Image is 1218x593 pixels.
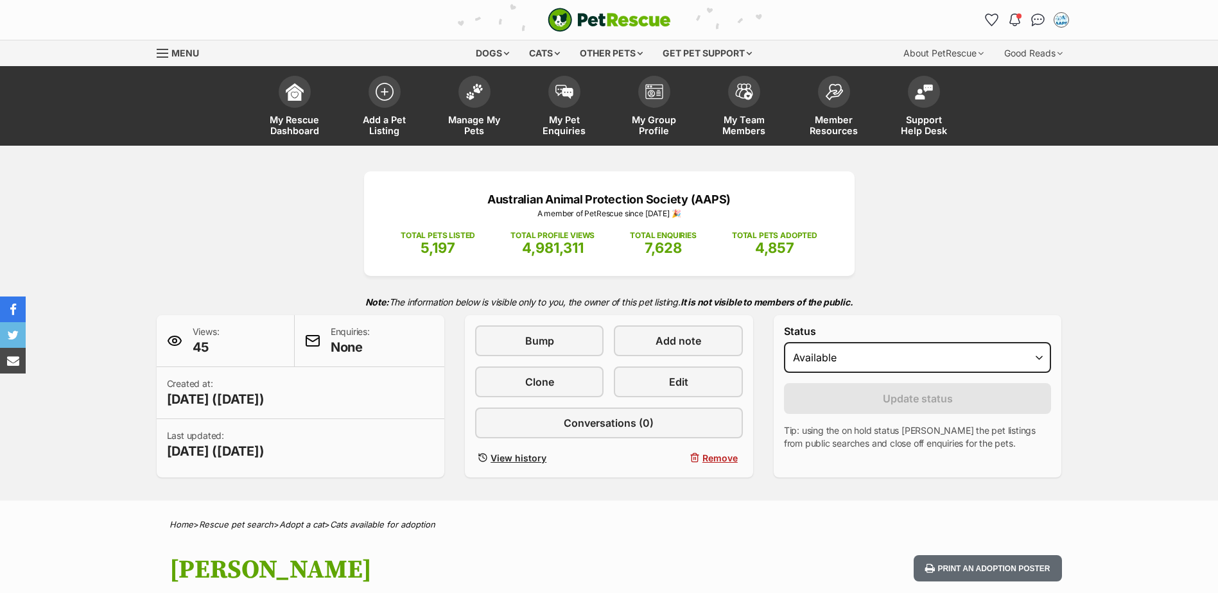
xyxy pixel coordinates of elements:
[571,40,652,66] div: Other pets
[170,555,713,585] h1: [PERSON_NAME]
[475,449,604,467] a: View history
[199,519,274,529] a: Rescue pet search
[789,69,879,146] a: Member Resources
[654,40,761,66] div: Get pet support
[669,374,688,390] span: Edit
[555,85,573,99] img: pet-enquiries-icon-7e3ad2cf08bfb03b45e93fb7055b45f3efa6380592205ae92323e6603595dc1f.svg
[564,415,654,431] span: Conversations (0)
[625,114,683,136] span: My Group Profile
[1009,13,1020,26] img: notifications-46538b983faf8c2785f20acdc204bb7945ddae34d4c08c2a6579f10ce5e182be.svg
[330,519,435,529] a: Cats available for adoption
[421,239,455,256] span: 5,197
[656,333,701,348] span: Add note
[1005,10,1025,30] button: Notifications
[467,40,518,66] div: Dogs
[1055,13,1068,26] img: Adoption Team profile pic
[157,289,1062,315] p: The information below is visible only to you, the owner of this pet listing.
[735,83,753,100] img: team-members-icon-5396bd8760b3fe7c0b43da4ab00e1e3bb1a5d9ba89233759b79545d2d3fc5d0d.svg
[1051,10,1072,30] button: My account
[915,84,933,99] img: help-desk-icon-fdf02630f3aa405de69fd3d07c3f3aa587a6932b1a1747fa1d2bba05be0121f9.svg
[895,114,953,136] span: Support Help Desk
[894,40,993,66] div: About PetRescue
[614,366,742,397] a: Edit
[525,333,554,348] span: Bump
[475,366,604,397] a: Clone
[167,390,265,408] span: [DATE] ([DATE])
[266,114,324,136] span: My Rescue Dashboard
[446,114,503,136] span: Manage My Pets
[784,424,1052,450] p: Tip: using the on hold status [PERSON_NAME] the pet listings from public searches and close off e...
[681,296,853,307] strong: It is not visible to members of the public.
[784,325,1052,337] label: Status
[883,391,953,406] span: Update status
[193,338,220,356] span: 45
[157,40,208,64] a: Menu
[356,114,413,136] span: Add a Pet Listing
[732,230,817,241] p: TOTAL PETS ADOPTED
[167,377,265,408] p: Created at:
[376,83,394,101] img: add-pet-listing-icon-0afa8454b4691262ce3f59096e99ab1cd57d4a30225e0717b998d2c9b9846f56.svg
[702,451,738,465] span: Remove
[645,239,682,256] span: 7,628
[982,10,1002,30] a: Favourites
[548,8,671,32] img: logo-cat-932fe2b9b8326f06289b0f2fb663e598f794de774fb13d1741a6617ecf9a85b4.svg
[1031,13,1045,26] img: chat-41dd97257d64d25036548639549fe6c8038ab92f7586957e7f3b1b290dea8141.svg
[250,69,340,146] a: My Rescue Dashboard
[465,83,483,100] img: manage-my-pets-icon-02211641906a0b7f246fdf0571729dbe1e7629f14944591b6c1af311fb30b64b.svg
[1028,10,1048,30] a: Conversations
[525,374,554,390] span: Clone
[879,69,969,146] a: Support Help Desk
[475,325,604,356] a: Bump
[609,69,699,146] a: My Group Profile
[167,429,265,460] p: Last updated:
[383,208,835,219] p: A member of PetRescue since [DATE] 🎉
[167,442,265,460] span: [DATE] ([DATE])
[630,230,696,241] p: TOTAL ENQUIRIES
[784,383,1052,414] button: Update status
[825,83,843,101] img: member-resources-icon-8e73f808a243e03378d46382f2149f9095a855e16c252ad45f914b54edf8863c.svg
[365,296,389,307] strong: Note:
[331,325,370,356] p: Enquiries:
[995,40,1072,66] div: Good Reads
[491,451,546,465] span: View history
[522,239,584,256] span: 4,981,311
[614,449,742,467] button: Remove
[548,8,671,32] a: PetRescue
[170,519,193,529] a: Home
[331,338,370,356] span: None
[520,40,569,66] div: Cats
[715,114,773,136] span: My Team Members
[535,114,593,136] span: My Pet Enquiries
[193,325,220,356] p: Views:
[982,10,1072,30] ul: Account quick links
[519,69,609,146] a: My Pet Enquiries
[137,520,1081,529] div: > > >
[614,325,742,356] a: Add note
[914,555,1061,581] button: Print an adoption poster
[279,519,324,529] a: Adopt a cat
[383,191,835,208] p: Australian Animal Protection Society (AAPS)
[430,69,519,146] a: Manage My Pets
[171,47,199,58] span: Menu
[645,84,663,99] img: group-profile-icon-3fa3cf56718a62981997c0bc7e787c4b2cf8bcc04b72c1350f741eb67cf2f40e.svg
[805,114,863,136] span: Member Resources
[401,230,475,241] p: TOTAL PETS LISTED
[286,83,304,101] img: dashboard-icon-eb2f2d2d3e046f16d808141f083e7271f6b2e854fb5c12c21221c1fb7104beca.svg
[475,408,743,438] a: Conversations (0)
[755,239,794,256] span: 4,857
[340,69,430,146] a: Add a Pet Listing
[699,69,789,146] a: My Team Members
[510,230,595,241] p: TOTAL PROFILE VIEWS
